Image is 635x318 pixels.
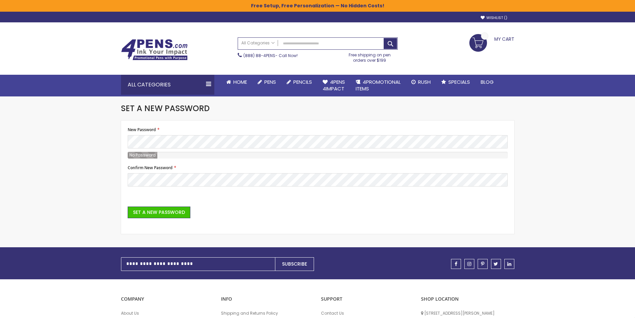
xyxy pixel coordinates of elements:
[481,78,494,85] span: Blog
[252,75,281,89] a: Pens
[121,311,214,316] a: About Us
[128,207,190,218] button: Set a New Password
[282,261,307,267] span: Subscribe
[321,296,414,302] p: Support
[241,40,275,46] span: All Categories
[221,75,252,89] a: Home
[128,152,157,158] div: Password Strength:
[451,259,461,269] a: facebook
[321,311,414,316] a: Contact Us
[491,259,501,269] a: twitter
[356,78,401,92] span: 4PROMOTIONAL ITEMS
[238,38,278,49] a: All Categories
[275,257,314,271] button: Subscribe
[507,262,511,266] span: linkedin
[133,209,185,216] span: Set a New Password
[464,259,474,269] a: instagram
[478,259,488,269] a: pinterest
[264,78,276,85] span: Pens
[317,75,350,96] a: 4Pens4impact
[281,75,317,89] a: Pencils
[221,296,314,302] p: INFO
[481,15,507,20] a: Wishlist
[121,75,214,95] div: All Categories
[243,53,298,58] span: - Call Now!
[436,75,475,89] a: Specials
[467,262,471,266] span: instagram
[221,311,314,316] a: Shipping and Returns Policy
[121,103,210,114] span: Set a New Password
[448,78,470,85] span: Specials
[293,78,312,85] span: Pencils
[418,78,431,85] span: Rush
[128,152,157,158] span: No Password
[233,78,247,85] span: Home
[494,262,498,266] span: twitter
[128,127,156,132] span: New Password
[481,262,484,266] span: pinterest
[421,296,514,302] p: SHOP LOCATION
[406,75,436,89] a: Rush
[455,262,457,266] span: facebook
[342,50,398,63] div: Free shipping on pen orders over $199
[323,78,345,92] span: 4Pens 4impact
[128,165,172,171] span: Confirm New Password
[504,259,514,269] a: linkedin
[121,39,188,60] img: 4Pens Custom Pens and Promotional Products
[350,75,406,96] a: 4PROMOTIONALITEMS
[121,296,214,302] p: COMPANY
[475,75,499,89] a: Blog
[243,53,275,58] a: (888) 88-4PENS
